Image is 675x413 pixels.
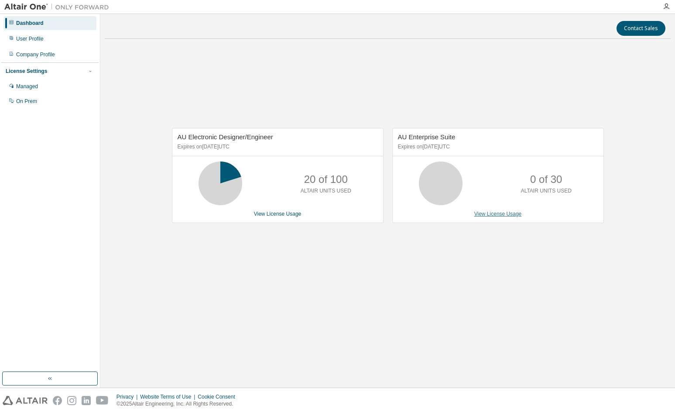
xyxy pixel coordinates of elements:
[398,133,456,141] span: AU Enterprise Suite
[398,143,596,151] p: Expires on [DATE] UTC
[304,172,348,187] p: 20 of 100
[198,393,240,400] div: Cookie Consent
[96,396,109,405] img: youtube.svg
[16,83,38,90] div: Managed
[4,3,113,11] img: Altair One
[530,172,562,187] p: 0 of 30
[116,393,140,400] div: Privacy
[178,133,273,141] span: AU Electronic Designer/Engineer
[16,51,55,58] div: Company Profile
[116,400,240,408] p: © 2025 Altair Engineering, Inc. All Rights Reserved.
[3,396,48,405] img: altair_logo.svg
[474,211,522,217] a: View License Usage
[178,143,376,151] p: Expires on [DATE] UTC
[67,396,76,405] img: instagram.svg
[617,21,665,36] button: Contact Sales
[6,68,47,75] div: License Settings
[16,98,37,105] div: On Prem
[16,35,44,42] div: User Profile
[82,396,91,405] img: linkedin.svg
[521,187,572,195] p: ALTAIR UNITS USED
[140,393,198,400] div: Website Terms of Use
[16,20,44,27] div: Dashboard
[53,396,62,405] img: facebook.svg
[301,187,351,195] p: ALTAIR UNITS USED
[254,211,302,217] a: View License Usage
